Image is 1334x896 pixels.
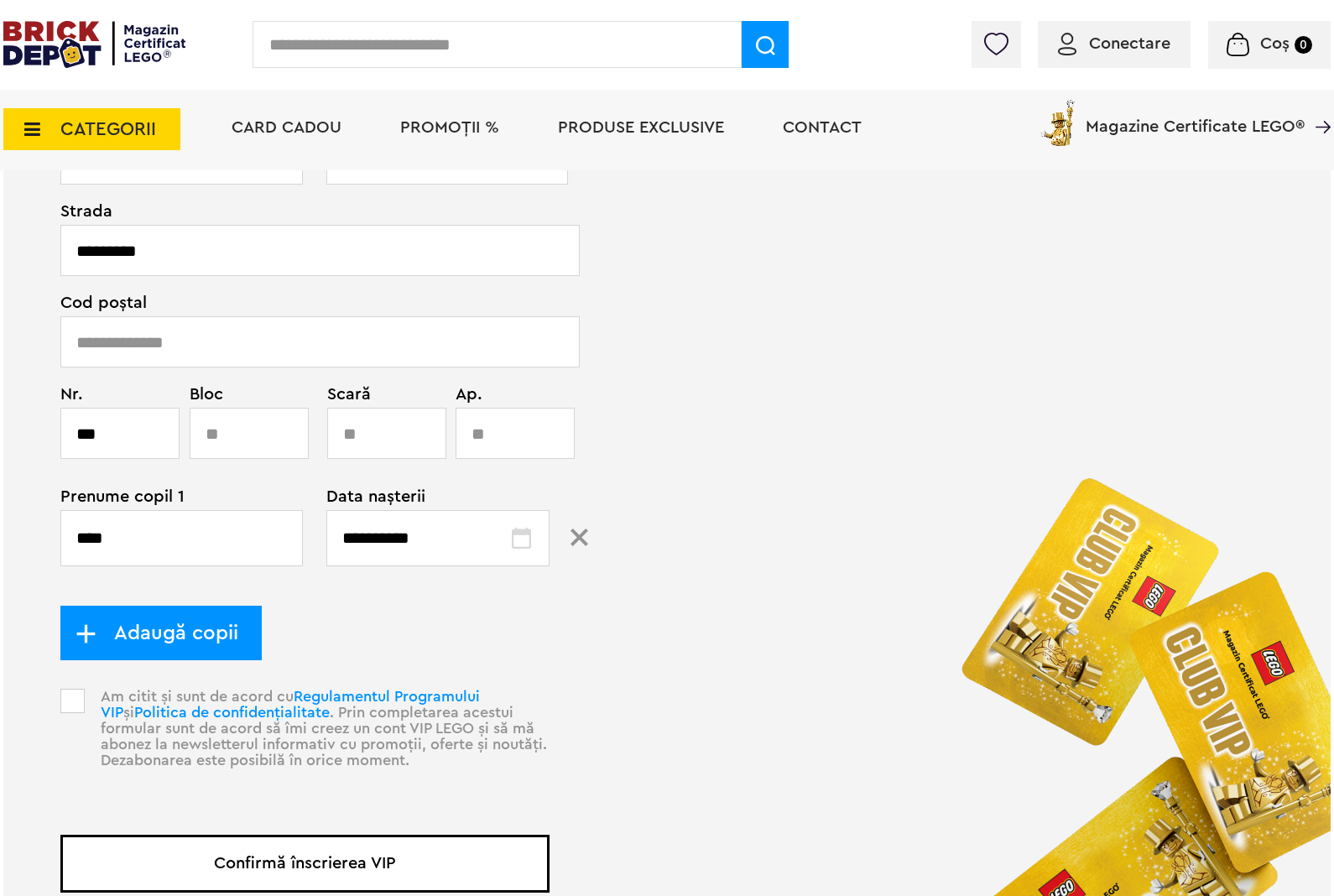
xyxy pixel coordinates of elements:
[326,488,550,505] span: Data nașterii
[1260,35,1290,52] span: Coș
[1295,36,1312,54] small: 0
[101,689,480,720] a: Regulamentul Programului VIP
[558,119,724,136] a: Produse exclusive
[90,689,550,797] p: Am citit și sunt de acord cu și . Prin completarea acestui formular sunt de acord să îmi creez un...
[783,119,862,136] a: Contact
[571,529,588,546] img: Group%201224.svg
[60,835,550,893] button: Confirmă înscrierea VIP
[76,623,96,644] img: add_child
[60,488,284,505] span: Prenume copil 1
[456,386,525,403] span: Ap.
[190,386,300,403] span: Bloc
[60,294,550,311] span: Cod poștal
[327,386,415,403] span: Scară
[1089,35,1170,52] span: Conectare
[1086,96,1305,135] span: Magazine Certificate LEGO®
[60,386,170,403] span: Nr.
[232,119,341,136] a: Card Cadou
[1305,96,1331,113] a: Magazine Certificate LEGO®
[96,623,238,642] span: Adaugă copii
[1058,35,1170,52] a: Conectare
[400,119,499,136] a: PROMOȚII %
[60,120,156,138] span: CATEGORII
[134,705,330,720] a: Politica de confidențialitate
